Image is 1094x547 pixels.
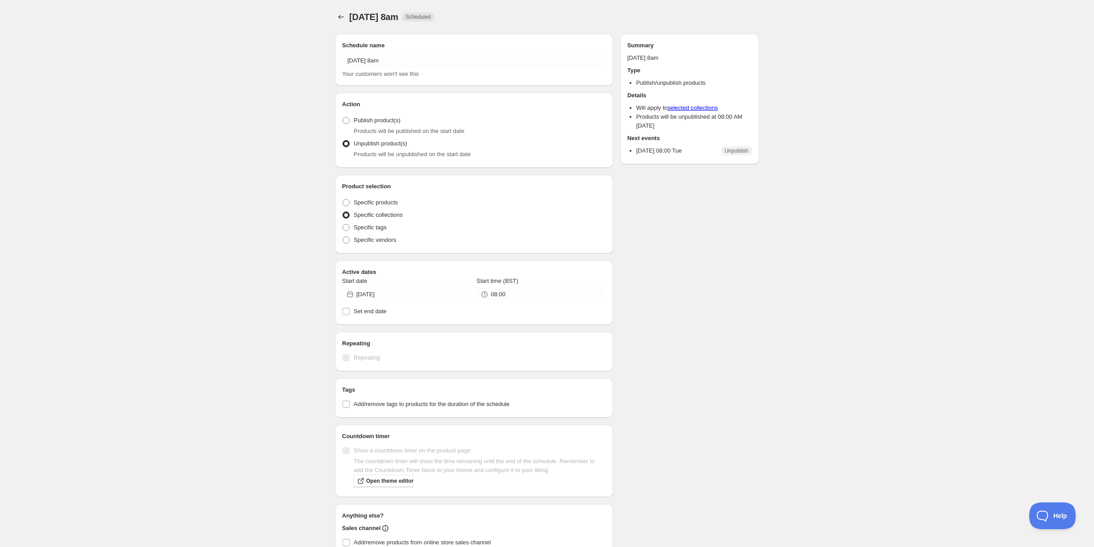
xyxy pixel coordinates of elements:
[354,151,471,157] span: Products will be unpublished on the start date
[636,146,682,155] p: [DATE] 08:00 Tue
[354,401,509,407] span: Add/remove tags to products for the duration of the schedule
[342,511,606,520] h2: Anything else?
[668,104,718,111] a: selected collections
[627,134,752,143] h2: Next events
[627,91,752,100] h2: Details
[354,539,491,546] span: Add/remove products from online store sales channel
[342,432,606,441] h2: Countdown timer
[349,12,398,22] span: [DATE] 8am
[636,79,752,87] li: Publish/unpublish products
[354,128,464,134] span: Products will be published on the start date
[354,224,387,231] span: Specific tags
[342,268,606,277] h2: Active dates
[342,41,606,50] h2: Schedule name
[354,199,398,206] span: Specific products
[725,147,748,154] span: Unpublish
[366,477,413,485] span: Open theme editor
[342,100,606,109] h2: Action
[354,475,413,487] a: Open theme editor
[354,236,396,243] span: Specific vendors
[627,54,752,62] p: [DATE] 8am
[342,70,419,77] span: Your customers won't see this
[335,11,347,23] button: Schedules
[342,339,606,348] h2: Repeating
[342,182,606,191] h2: Product selection
[1029,502,1076,529] iframe: Toggle Customer Support
[636,112,752,130] li: Products will be unpublished at 08:00 AM [DATE]
[627,66,752,75] h2: Type
[354,211,403,218] span: Specific collections
[342,385,606,394] h2: Tags
[342,278,367,284] span: Start date
[354,457,606,475] p: The countdown timer will show the time remaining until the end of the schedule. Remember to add t...
[627,41,752,50] h2: Summary
[354,140,407,147] span: Unpublish product(s)
[354,447,471,454] span: Show a countdown timer on the product page
[405,13,431,21] span: Scheduled
[354,308,387,315] span: Set end date
[636,104,752,112] li: Will apply to
[354,117,401,124] span: Publish product(s)
[354,354,380,361] span: Repeating
[476,278,518,284] span: Start time (BST)
[342,524,381,533] h2: Sales channel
